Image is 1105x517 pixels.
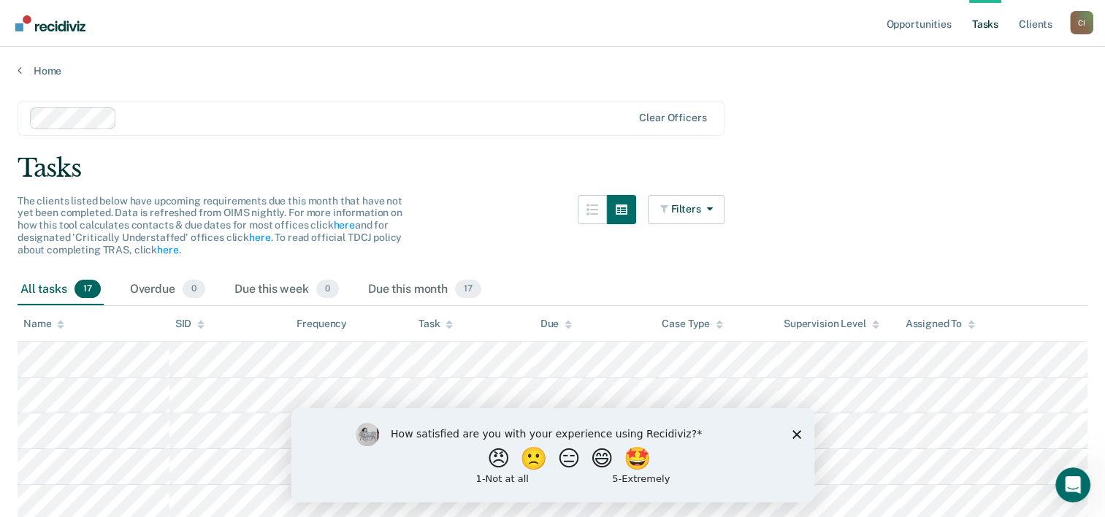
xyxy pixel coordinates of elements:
iframe: Intercom live chat [1055,467,1090,502]
button: Filters [648,195,725,224]
div: Case Type [662,318,723,330]
button: Profile dropdown button [1070,11,1093,34]
div: All tasks17 [18,274,104,306]
div: Due this week0 [232,274,342,306]
a: here [249,231,270,243]
div: Supervision Level [784,318,879,330]
div: Due [540,318,573,330]
div: Task [418,318,453,330]
span: 0 [183,280,205,299]
a: here [157,244,178,256]
img: Recidiviz [15,15,85,31]
span: The clients listed below have upcoming requirements due this month that have not yet been complet... [18,195,402,256]
span: 17 [74,280,101,299]
a: here [333,219,354,231]
div: Overdue0 [127,274,208,306]
span: 17 [455,280,481,299]
div: Clear officers [639,112,706,124]
div: Assigned To [906,318,975,330]
div: Frequency [297,318,347,330]
div: Due this month17 [365,274,484,306]
a: Home [18,64,1087,77]
span: 0 [316,280,339,299]
div: Tasks [18,153,1087,183]
iframe: Survey by Kim from Recidiviz [291,408,814,502]
div: C I [1070,11,1093,34]
div: Name [23,318,64,330]
div: SID [175,318,205,330]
